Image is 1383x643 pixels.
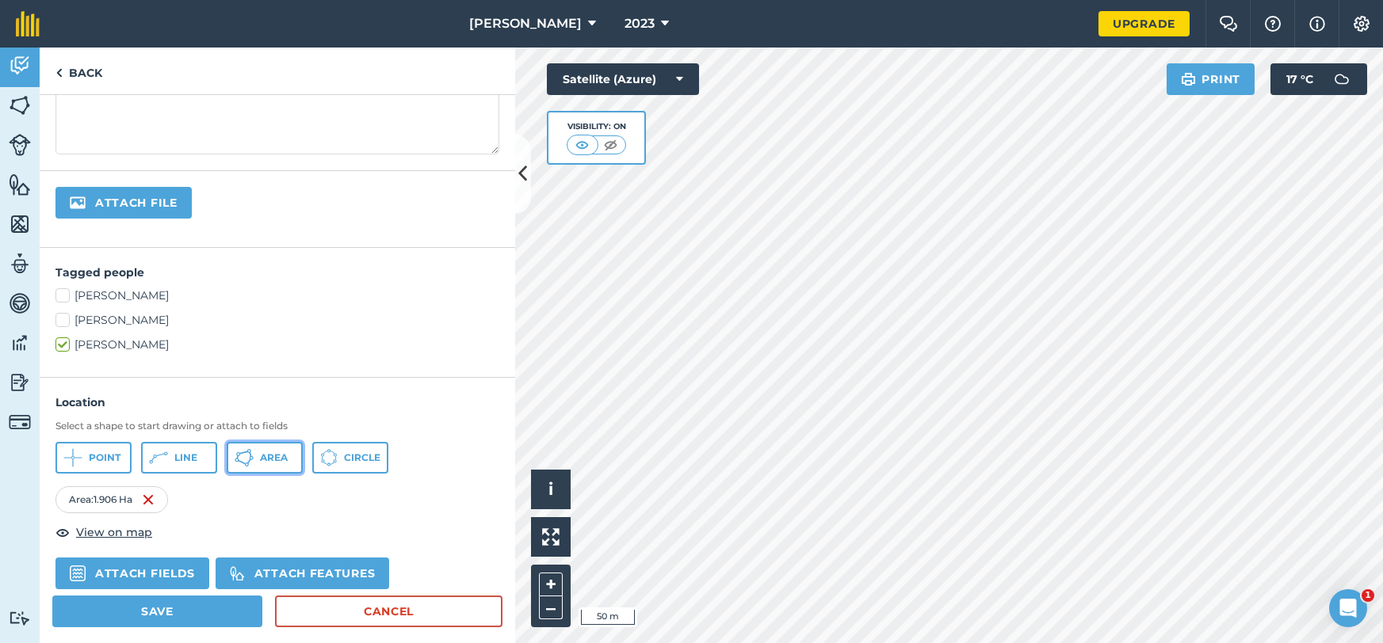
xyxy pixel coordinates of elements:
[9,93,31,117] img: svg+xml;base64,PHN2ZyB4bWxucz0iaHR0cDovL3d3dy53My5vcmcvMjAwMC9zdmciIHdpZHRoPSI1NiIgaGVpZ2h0PSI2MC...
[55,63,63,82] img: svg+xml;base64,PHN2ZyB4bWxucz0iaHR0cDovL3d3dy53My5vcmcvMjAwMC9zdmciIHdpZHRoPSI5IiBoZWlnaHQ9IjI0Ii...
[9,611,31,626] img: svg+xml;base64,PD94bWwgdmVyc2lvbj0iMS4wIiBlbmNvZGluZz0idXRmLTgiPz4KPCEtLSBHZW5lcmF0b3I6IEFkb2JlIE...
[344,451,380,464] span: Circle
[9,291,31,315] img: svg+xml;base64,PD94bWwgdmVyc2lvbj0iMS4wIiBlbmNvZGluZz0idXRmLTgiPz4KPCEtLSBHZW5lcmF0b3I6IEFkb2JlIE...
[567,120,627,133] div: Visibility: On
[625,14,655,33] span: 2023
[275,595,502,627] a: Cancel
[1167,63,1255,95] button: Print
[9,252,31,276] img: svg+xml;base64,PD94bWwgdmVyc2lvbj0iMS4wIiBlbmNvZGluZz0idXRmLTgiPz4KPCEtLSBHZW5lcmF0b3I6IEFkb2JlIE...
[55,486,168,513] div: Area : 1.906 Ha
[55,264,499,281] h4: Tagged people
[70,565,86,581] img: svg+xml,%3c
[1352,16,1371,32] img: A cog icon
[542,528,560,546] img: Four arrows, one pointing top left, one top right, one bottom right and the last bottom left
[174,451,197,464] span: Line
[76,523,152,541] span: View on map
[55,420,499,432] h3: Select a shape to start drawing or attach to fields
[312,442,388,474] button: Circle
[55,557,209,589] button: Attach fields
[1219,16,1238,32] img: Two speech bubbles overlapping with the left bubble in the forefront
[141,442,217,474] button: Line
[1263,16,1282,32] img: A question mark icon
[9,134,31,156] img: svg+xml;base64,PD94bWwgdmVyc2lvbj0iMS4wIiBlbmNvZGluZz0idXRmLTgiPz4KPCEtLSBHZW5lcmF0b3I6IEFkb2JlIE...
[547,63,699,95] button: Satellite (Azure)
[572,137,592,153] img: svg+xml;base64,PHN2ZyB4bWxucz0iaHR0cDovL3d3dy53My5vcmcvMjAwMC9zdmciIHdpZHRoPSI1MCIgaGVpZ2h0PSI0MC...
[40,48,118,94] a: Back
[89,451,120,464] span: Point
[55,394,499,411] h4: Location
[548,479,553,499] span: i
[9,173,31,196] img: svg+xml;base64,PHN2ZyB4bWxucz0iaHR0cDovL3d3dy53My5vcmcvMjAwMC9zdmciIHdpZHRoPSI1NiIgaGVpZ2h0PSI2MC...
[55,523,70,542] img: svg+xml;base64,PHN2ZyB4bWxucz0iaHR0cDovL3d3dy53My5vcmcvMjAwMC9zdmciIHdpZHRoPSIxOCIgaGVpZ2h0PSIyNC...
[142,490,155,509] img: svg+xml;base64,PHN2ZyB4bWxucz0iaHR0cDovL3d3dy53My5vcmcvMjAwMC9zdmciIHdpZHRoPSIxNiIgaGVpZ2h0PSIyNC...
[16,11,40,36] img: fieldmargin Logo
[1270,63,1367,95] button: 17 °C
[601,137,621,153] img: svg+xml;base64,PHN2ZyB4bWxucz0iaHR0cDovL3d3dy53My5vcmcvMjAwMC9zdmciIHdpZHRoPSI1MCIgaGVpZ2h0PSI0MC...
[227,442,303,474] button: Area
[52,595,262,627] button: Save
[539,573,563,596] button: +
[1286,63,1313,95] span: 17 ° C
[55,337,499,353] label: [PERSON_NAME]
[230,565,245,581] img: svg%3e
[9,54,31,78] img: svg+xml;base64,PD94bWwgdmVyc2lvbj0iMS4wIiBlbmNvZGluZz0idXRmLTgiPz4KPCEtLSBHZW5lcmF0b3I6IEFkb2JlIE...
[531,470,571,509] button: i
[469,14,582,33] span: [PERSON_NAME]
[55,442,132,474] button: Point
[9,331,31,355] img: svg+xml;base64,PD94bWwgdmVyc2lvbj0iMS4wIiBlbmNvZGluZz0idXRmLTgiPz4KPCEtLSBHZW5lcmF0b3I6IEFkb2JlIE...
[1329,589,1367,627] iframe: Intercom live chat
[1326,63,1358,95] img: svg+xml;base64,PD94bWwgdmVyc2lvbj0iMS4wIiBlbmNvZGluZz0idXRmLTgiPz4KPCEtLSBHZW5lcmF0b3I6IEFkb2JlIE...
[260,451,288,464] span: Area
[9,371,31,394] img: svg+xml;base64,PD94bWwgdmVyc2lvbj0iMS4wIiBlbmNvZGluZz0idXRmLTgiPz4KPCEtLSBHZW5lcmF0b3I6IEFkb2JlIE...
[1362,589,1374,602] span: 1
[55,523,152,542] button: View on map
[9,212,31,236] img: svg+xml;base64,PHN2ZyB4bWxucz0iaHR0cDovL3d3dy53My5vcmcvMjAwMC9zdmciIHdpZHRoPSI1NiIgaGVpZ2h0PSI2MC...
[55,312,499,329] label: [PERSON_NAME]
[216,557,389,589] button: Attach features
[55,287,499,304] label: [PERSON_NAME]
[1098,11,1190,36] a: Upgrade
[1181,70,1196,89] img: svg+xml;base64,PHN2ZyB4bWxucz0iaHR0cDovL3d3dy53My5vcmcvMjAwMC9zdmciIHdpZHRoPSIxOSIgaGVpZ2h0PSIyNC...
[539,596,563,619] button: –
[1309,14,1325,33] img: svg+xml;base64,PHN2ZyB4bWxucz0iaHR0cDovL3d3dy53My5vcmcvMjAwMC9zdmciIHdpZHRoPSIxNyIgaGVpZ2h0PSIxNy...
[9,411,31,433] img: svg+xml;base64,PD94bWwgdmVyc2lvbj0iMS4wIiBlbmNvZGluZz0idXRmLTgiPz4KPCEtLSBHZW5lcmF0b3I6IEFkb2JlIE...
